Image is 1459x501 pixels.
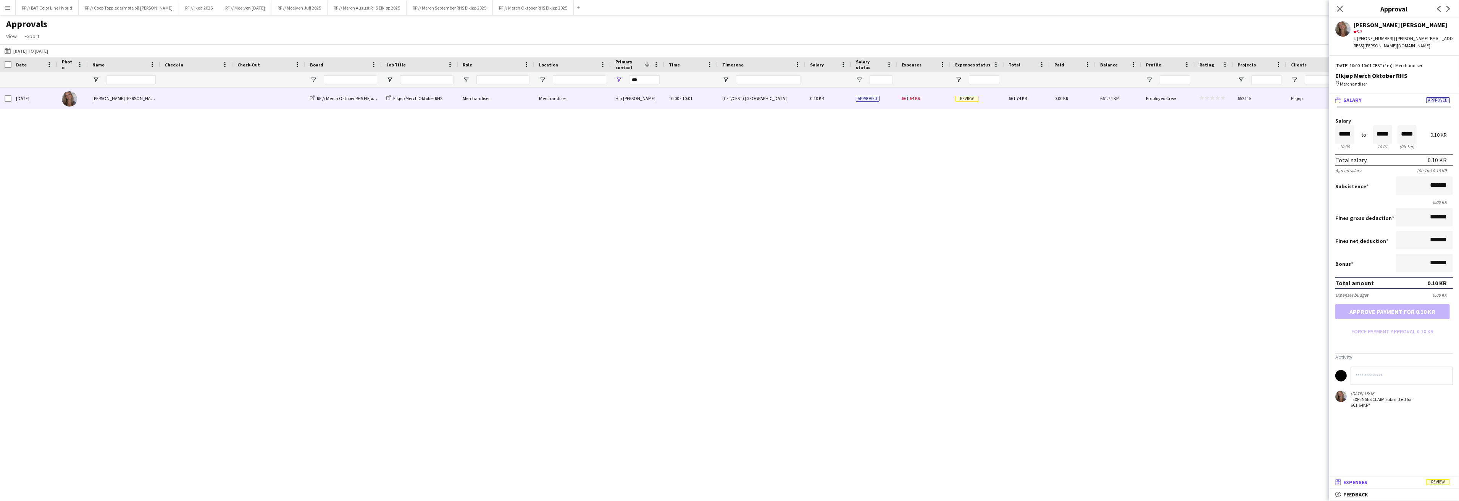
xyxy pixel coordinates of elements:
span: Job Title [386,62,406,68]
div: 0.10 KR [1427,279,1447,287]
div: [DATE] [11,88,57,109]
div: (CET/CEST) [GEOGRAPHIC_DATA] [718,88,805,109]
button: Open Filter Menu [463,76,470,83]
span: RF // Merch Oktober RHS Elkjøp 2025 [317,95,385,101]
a: Export [21,31,42,41]
input: Primary contact Filter Input [629,75,660,84]
div: 3.3 [1354,28,1453,35]
span: 661.64 KR [902,95,920,101]
span: Approved [856,96,880,102]
span: View [6,33,17,40]
span: Review [1426,479,1450,485]
input: Board Filter Input [324,75,377,84]
div: [DATE] 15:36 [1351,391,1429,396]
span: Paid [1054,62,1064,68]
span: 661.74 KR [1100,95,1118,101]
span: Check-Out [237,62,260,68]
div: [DATE] 10:00-10:01 CEST (1m) | Merchandiser [1335,62,1453,69]
div: Total amount [1335,279,1374,287]
span: 10:00 [669,95,679,101]
span: Elkjøp Merch Oktober RHS [393,95,442,101]
div: Expenses budget [1335,292,1368,298]
h3: Activity [1335,354,1453,360]
span: 661.74 KR [1009,95,1027,101]
mat-expansion-panel-header: SalaryApproved [1329,94,1459,106]
input: Expenses status Filter Input [969,75,999,84]
button: Open Filter Menu [722,76,729,83]
a: Elkjøp Merch Oktober RHS [386,95,442,101]
div: 0h 1m [1398,144,1417,149]
span: Date [16,62,27,68]
span: Export [24,33,39,40]
div: 0.10 KR [1430,132,1453,138]
span: Primary contact [615,59,641,70]
button: [DATE] to [DATE] [3,46,50,55]
button: RF // Merch September RHS Elkjøp 2025 [407,0,493,15]
span: 10:01 [682,95,692,101]
input: Job Title Filter Input [400,75,454,84]
span: 0.00 KR [1054,95,1068,101]
button: RF // Merch August RHS Elkjøp 2025 [328,0,407,15]
div: "EXPENSES CLAIM submitted for 661.64KR" [1351,396,1429,408]
div: 0.00 KR [1335,199,1453,205]
span: Feedback [1343,491,1368,498]
span: Photo [62,59,74,70]
span: Salary [810,62,824,68]
span: Projects [1238,62,1256,68]
mat-expansion-panel-header: ExpensesReview [1329,477,1459,488]
div: [PERSON_NAME] [PERSON_NAME] [88,88,160,109]
a: RF // Merch Oktober RHS Elkjøp 2025 [310,95,385,101]
button: RF // Ikea 2025 [179,0,219,15]
div: Merchandiser [534,88,611,109]
label: Subsistence [1335,183,1369,190]
div: t. [PHONE_NUMBER] | [PERSON_NAME][EMAIL_ADDRESS][PERSON_NAME][DOMAIN_NAME] [1354,35,1453,49]
h3: Approval [1329,4,1459,14]
input: Clients Filter Input [1305,75,1335,84]
div: to [1361,132,1366,138]
span: Rating [1199,62,1214,68]
span: Expenses [902,62,922,68]
div: SalaryApproved [1329,106,1459,418]
label: Fines net deduction [1335,238,1388,244]
div: 0.10 KR [1428,156,1447,164]
span: 0.10 KR [810,95,824,101]
button: Open Filter Menu [92,76,99,83]
button: RF // Moelven Juli 2025 [271,0,328,15]
label: Salary [1335,118,1453,124]
span: Location [539,62,558,68]
button: RF // Moelven [DATE] [219,0,271,15]
div: (0h 1m) 0.10 KR [1417,168,1453,173]
input: Projects Filter Input [1251,75,1282,84]
span: Board [310,62,323,68]
label: Bonus [1335,260,1353,267]
div: Merchandiser [1335,81,1453,87]
span: Timezone [722,62,744,68]
div: 0.00 KR [1433,292,1453,298]
button: Open Filter Menu [386,76,393,83]
span: Balance [1100,62,1118,68]
button: Open Filter Menu [1291,76,1298,83]
span: Salary status [856,59,883,70]
label: Fines gross deduction [1335,215,1394,221]
div: Total salary [1335,156,1367,164]
span: Expenses [1343,479,1367,486]
img: Selma Louisa Brochmann [62,91,77,107]
span: Expenses status [955,62,990,68]
button: Open Filter Menu [1238,76,1244,83]
span: Time [669,62,680,68]
span: Name [92,62,105,68]
span: Role [463,62,472,68]
div: Elkjøp Merch Oktober RHS [1335,72,1453,79]
input: Profile Filter Input [1160,75,1190,84]
span: Review [955,96,979,102]
button: RF // BAT Color Line Hybrid [16,0,79,15]
span: Clients [1291,62,1307,68]
button: Open Filter Menu [1146,76,1153,83]
div: 652115 [1233,88,1286,109]
input: Salary status Filter Input [870,75,893,84]
span: Profile [1146,62,1161,68]
button: Open Filter Menu [310,76,317,83]
button: Open Filter Menu [856,76,863,83]
a: View [3,31,20,41]
button: Open Filter Menu [955,76,962,83]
